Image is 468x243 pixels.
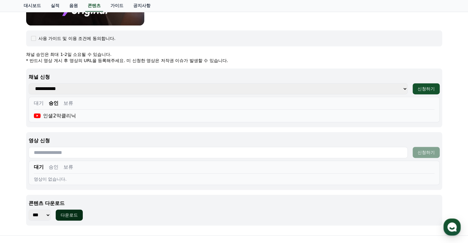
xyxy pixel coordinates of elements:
[34,112,76,120] div: 인샐2막클리닉
[61,212,78,218] div: 다운로드
[413,83,440,94] button: 신청하기
[95,201,102,206] span: 설정
[29,137,440,144] p: 영상 신청
[63,100,73,107] button: 보류
[2,192,41,207] a: 홈
[56,210,83,221] button: 다운로드
[34,100,44,107] button: 대기
[418,149,435,155] div: 신청하기
[79,192,118,207] a: 설정
[29,200,440,207] p: 콘텐츠 다운로드
[63,163,73,171] button: 보류
[26,51,442,57] p: 채널 승인은 최대 1-2일 소요될 수 있습니다.
[418,86,435,92] div: 신청하기
[34,163,44,171] button: 대기
[49,100,58,107] button: 승인
[26,57,442,64] p: * 반드시 영상 게시 후 영상의 URL을 등록해주세요. 미 신청한 영상은 저작권 이슈가 발생할 수 있습니다.
[56,202,64,206] span: 대화
[19,201,23,206] span: 홈
[413,147,440,158] button: 신청하기
[38,35,116,41] div: 사용 가이드 및 이용 조건에 동의합니다.
[29,73,440,81] p: 채널 신청
[49,163,58,171] button: 승인
[41,192,79,207] a: 대화
[34,176,434,182] div: 영상이 없습니다.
